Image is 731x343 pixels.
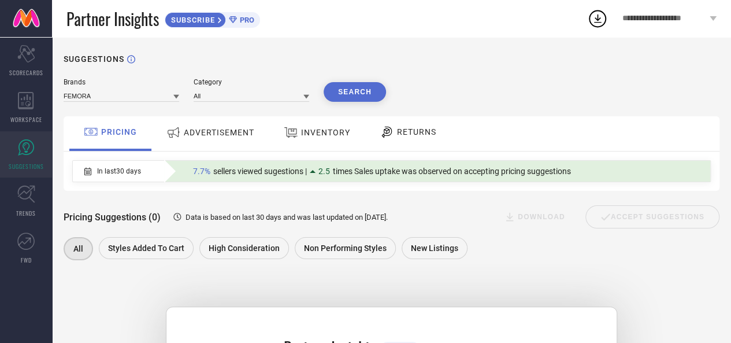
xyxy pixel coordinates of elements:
span: SUGGESTIONS [9,162,44,171]
span: ADVERTISEMENT [184,128,254,137]
span: Non Performing Styles [304,244,387,253]
span: Data is based on last 30 days and was last updated on [DATE] . [185,213,388,222]
span: Pricing Suggestions (0) [64,212,161,223]
div: Accept Suggestions [585,205,719,228]
span: 7.7% [193,167,210,176]
span: SUBSCRIBE [165,16,218,24]
button: Search [324,82,386,102]
span: High Consideration [209,244,280,253]
div: Open download list [587,8,608,29]
span: FWD [21,256,32,264]
span: SCORECARDS [9,68,43,77]
span: WORKSPACE [10,115,42,124]
span: sellers viewed sugestions | [213,167,307,176]
div: Brands [64,78,179,86]
span: In last 30 days [97,167,141,175]
span: INVENTORY [301,128,350,137]
span: Partner Insights [66,7,159,31]
span: 2.5 [318,167,330,176]
div: Percentage of sellers who have viewed suggestions for the current Insight Type [187,164,577,179]
span: New Listings [411,244,458,253]
span: RETURNS [397,127,436,137]
span: All [73,244,83,253]
div: Category [194,78,309,86]
span: PRICING [101,127,137,137]
h1: SUGGESTIONS [64,54,124,64]
span: times Sales uptake was observed on accepting pricing suggestions [333,167,571,176]
a: SUBSCRIBEPRO [165,9,260,28]
span: PRO [237,16,254,24]
span: Styles Added To Cart [108,244,184,253]
span: TRENDS [16,209,36,217]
